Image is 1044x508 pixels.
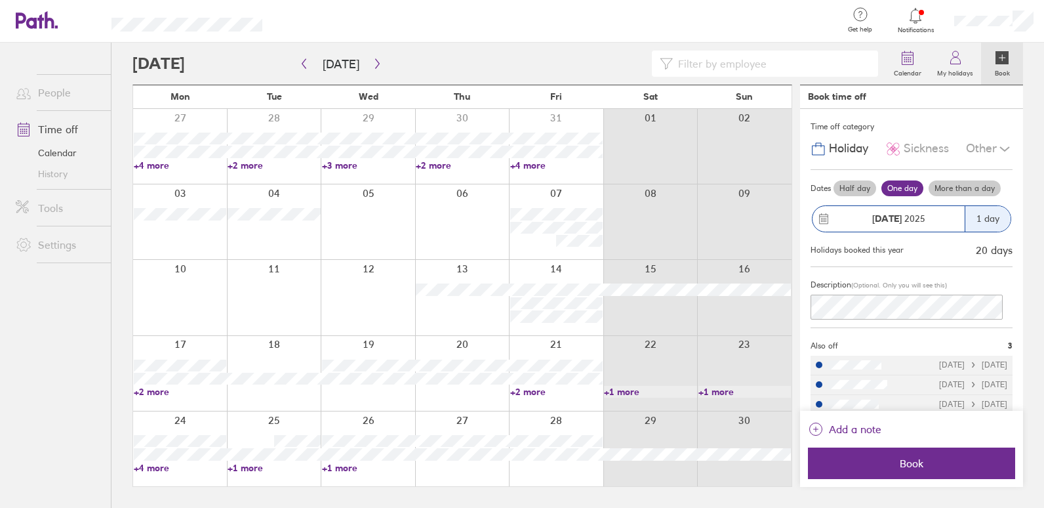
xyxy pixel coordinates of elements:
[228,159,320,171] a: +2 more
[929,43,981,85] a: My holidays
[976,244,1013,256] div: 20 days
[981,43,1023,85] a: Book
[604,386,696,398] a: +1 more
[965,206,1011,232] div: 1 day
[894,7,937,34] a: Notifications
[510,386,603,398] a: +2 more
[894,26,937,34] span: Notifications
[987,66,1018,77] label: Book
[359,91,378,102] span: Wed
[929,66,981,77] label: My holidays
[1008,341,1013,350] span: 3
[322,462,414,474] a: +1 more
[811,184,831,193] span: Dates
[872,213,925,224] span: 2025
[886,43,929,85] a: Calendar
[939,400,1007,409] div: [DATE] [DATE]
[872,213,902,224] strong: [DATE]
[134,386,226,398] a: +2 more
[808,419,881,440] button: Add a note
[322,159,414,171] a: +3 more
[550,91,562,102] span: Fri
[829,419,881,440] span: Add a note
[5,163,111,184] a: History
[811,199,1013,239] button: [DATE] 20251 day
[267,91,282,102] span: Tue
[643,91,658,102] span: Sat
[454,91,470,102] span: Thu
[811,117,1013,137] div: Time off category
[5,232,111,258] a: Settings
[833,180,876,196] label: Half day
[939,380,1007,389] div: [DATE] [DATE]
[886,66,929,77] label: Calendar
[881,180,923,196] label: One day
[811,280,851,289] span: Description
[698,386,791,398] a: +1 more
[966,137,1013,161] div: Other
[673,51,870,76] input: Filter by employee
[416,159,508,171] a: +2 more
[312,53,370,75] button: [DATE]
[808,91,866,102] div: Book time off
[811,245,904,255] div: Holidays booked this year
[5,116,111,142] a: Time off
[817,457,1006,469] span: Book
[5,79,111,106] a: People
[939,360,1007,370] div: [DATE] [DATE]
[808,448,1015,479] button: Book
[811,341,838,350] span: Also off
[134,159,226,171] a: +4 more
[736,91,753,102] span: Sun
[929,180,1001,196] label: More than a day
[510,159,603,171] a: +4 more
[904,142,949,156] span: Sickness
[228,462,320,474] a: +1 more
[5,142,111,163] a: Calendar
[839,26,881,33] span: Get help
[5,195,111,221] a: Tools
[829,142,868,156] span: Holiday
[171,91,190,102] span: Mon
[134,462,226,474] a: +4 more
[851,281,947,289] span: (Optional. Only you will see this)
